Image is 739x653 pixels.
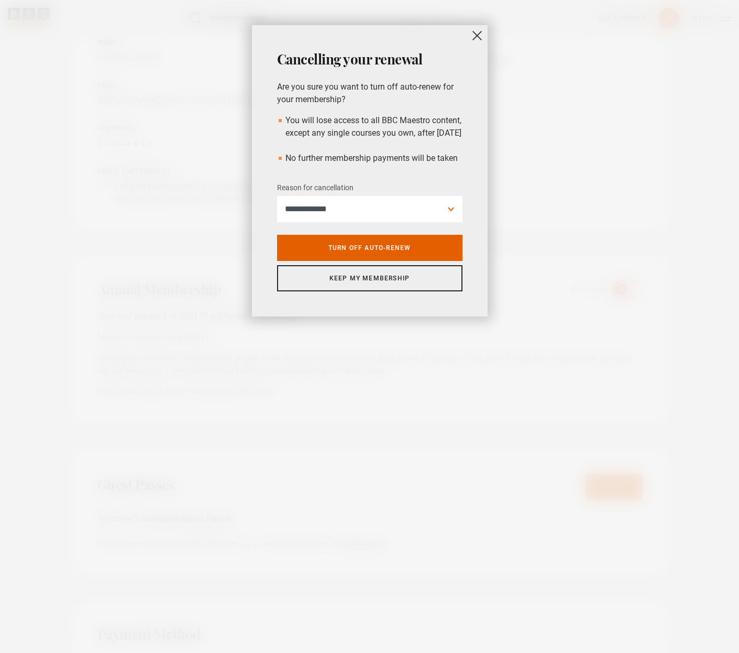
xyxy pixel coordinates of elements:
[277,152,462,165] li: No further membership payments will be taken
[277,235,462,261] a: Turn off auto-renew
[277,114,462,139] li: You will lose access to all BBC Maestro content, except any single courses you own, after [DATE]
[277,182,354,194] label: Reason for cancellation
[277,81,462,106] p: Are you sure you want to turn off auto-renew for your membership?
[277,50,462,68] h2: Cancelling your renewal
[277,265,462,291] a: Keep my membership
[467,25,488,46] button: close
